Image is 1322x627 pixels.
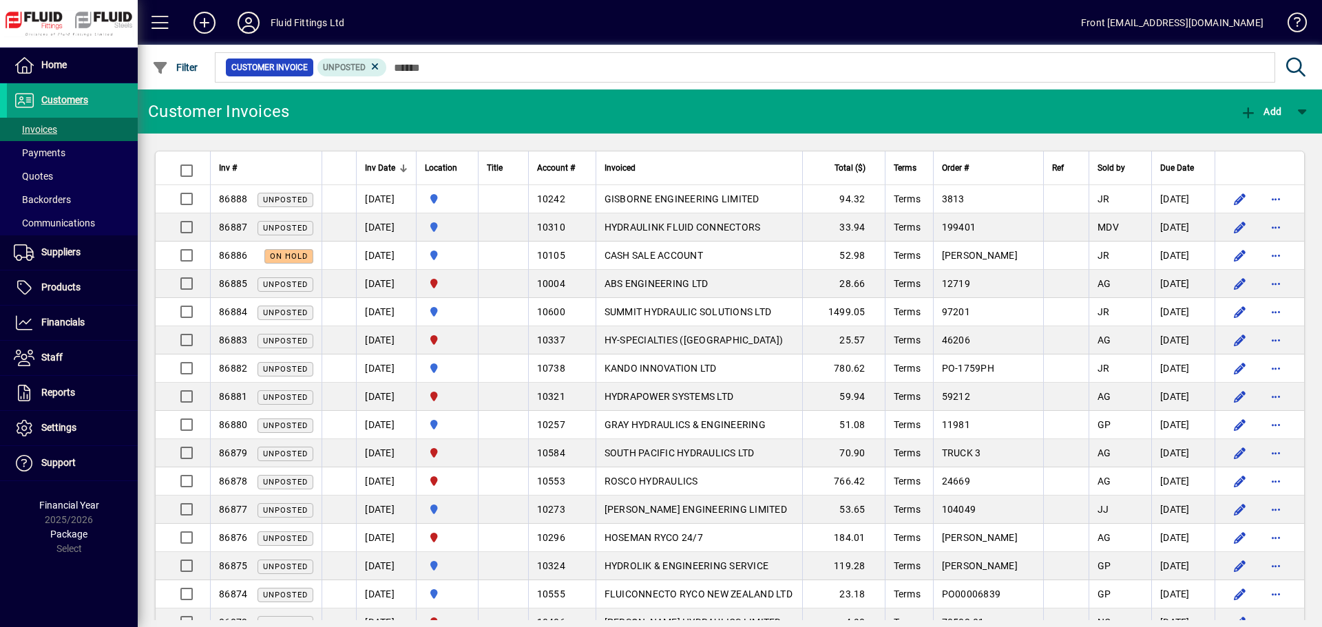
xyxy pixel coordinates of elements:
button: More options [1265,244,1287,266]
td: [DATE] [356,524,416,552]
td: [DATE] [1151,242,1215,270]
span: Unposted [263,478,308,487]
span: 10105 [537,250,565,261]
span: Terms [894,391,921,402]
span: 199401 [942,222,976,233]
td: [DATE] [356,580,416,608]
a: Suppliers [7,235,138,270]
button: More options [1265,216,1287,238]
td: [DATE] [1151,185,1215,213]
a: Reports [7,376,138,410]
span: Terms [894,419,921,430]
span: 10242 [537,193,565,204]
span: Terms [894,560,921,571]
span: 10553 [537,476,565,487]
span: 12719 [942,278,970,289]
mat-chip: Customer Invoice Status: Unposted [317,59,387,76]
span: 10555 [537,588,565,599]
td: 53.65 [802,496,885,524]
td: 23.18 [802,580,885,608]
button: Edit [1229,498,1251,520]
span: AG [1098,334,1111,346]
span: Invoices [14,124,57,135]
td: 28.66 [802,270,885,298]
span: Unposted [263,449,308,458]
span: Unposted [263,365,308,374]
span: AUCKLAND [425,417,470,432]
span: 10337 [537,334,565,346]
span: HYDRAPOWER SYSTEMS LTD [605,391,734,402]
button: More options [1265,301,1287,323]
span: 86874 [219,588,247,599]
span: MDV [1098,222,1119,233]
button: Edit [1229,470,1251,492]
span: FLUICONNECTO RYCO NEW ZEALAND LTD [605,588,793,599]
td: 94.32 [802,185,885,213]
span: 10310 [537,222,565,233]
span: Terms [894,193,921,204]
span: AUCKLAND [425,558,470,573]
td: [DATE] [1151,496,1215,524]
span: 10584 [537,447,565,458]
div: Due Date [1160,160,1206,176]
span: 86880 [219,419,247,430]
span: Support [41,457,76,468]
span: Unposted [263,421,308,430]
button: Add [182,10,227,35]
span: 86886 [219,250,247,261]
td: 25.57 [802,326,885,354]
span: AG [1098,476,1111,487]
span: AG [1098,391,1111,402]
span: Terms [894,363,921,374]
span: Unposted [263,308,308,317]
span: AG [1098,278,1111,289]
span: Unposted [263,591,308,599]
span: Customer Invoice [231,61,308,74]
span: JJ [1098,504,1109,515]
button: More options [1265,188,1287,210]
div: Inv Date [365,160,408,176]
span: Unposted [263,534,308,543]
span: SUMMIT HYDRAULIC SOLUTIONS LTD [605,306,772,317]
span: JR [1098,193,1110,204]
td: 52.98 [802,242,885,270]
span: 86884 [219,306,247,317]
span: Terms [894,160,916,176]
div: Front [EMAIL_ADDRESS][DOMAIN_NAME] [1081,12,1263,34]
td: [DATE] [1151,270,1215,298]
span: Unposted [263,224,308,233]
button: Edit [1229,414,1251,436]
td: 184.01 [802,524,885,552]
span: Unposted [263,506,308,515]
span: Sold by [1098,160,1125,176]
span: On hold [270,252,308,261]
button: Edit [1229,583,1251,605]
a: Products [7,270,138,305]
a: Financials [7,306,138,340]
div: Account # [537,160,587,176]
span: 86877 [219,504,247,515]
span: 97201 [942,306,970,317]
span: Add [1240,106,1281,117]
span: 86878 [219,476,247,487]
button: Filter [149,55,202,80]
span: Quotes [14,171,53,182]
button: Edit [1229,273,1251,295]
span: Title [487,160,503,176]
button: More options [1265,329,1287,351]
a: Support [7,446,138,480]
span: TRUCK 3 [942,447,981,458]
span: Filter [152,62,198,73]
span: Communications [14,217,95,229]
span: Terms [894,476,921,487]
button: Edit [1229,329,1251,351]
span: Terms [894,532,921,543]
span: AUCKLAND [425,191,470,206]
span: Ref [1052,160,1064,176]
span: [PERSON_NAME] [942,250,1018,261]
span: Home [41,59,67,70]
span: Terms [894,447,921,458]
a: Home [7,48,138,83]
span: 86885 [219,278,247,289]
span: 11981 [942,419,970,430]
